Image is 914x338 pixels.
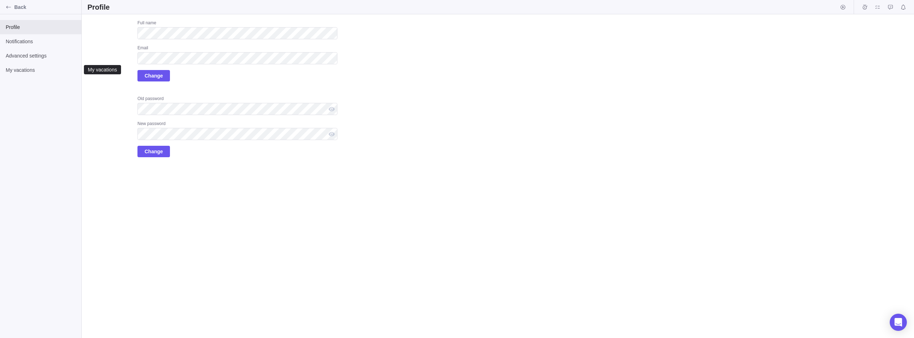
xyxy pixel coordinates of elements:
[860,2,870,12] span: Time logs
[6,38,76,45] span: Notifications
[137,27,337,39] input: Full name
[137,70,170,81] span: Change
[898,5,908,11] a: Notifications
[890,314,907,331] div: Open Intercom Messenger
[885,5,895,11] a: Approval requests
[137,121,337,128] div: New password
[145,71,163,80] span: Change
[145,147,163,156] span: Change
[6,66,76,74] span: My vacations
[14,4,79,11] span: Back
[137,146,170,157] span: Change
[137,45,337,52] div: Email
[137,52,337,64] input: Email
[885,2,895,12] span: Approval requests
[6,24,76,31] span: Profile
[873,2,883,12] span: My assignments
[87,2,110,12] h2: Profile
[6,52,76,59] span: Advanced settings
[838,2,848,12] span: Start timer
[873,5,883,11] a: My assignments
[137,20,337,27] div: Full name
[898,2,908,12] span: Notifications
[87,67,118,73] div: My vacations
[137,96,337,103] div: Old password
[137,103,337,115] input: Old password
[860,5,870,11] a: Time logs
[137,128,337,140] input: New password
